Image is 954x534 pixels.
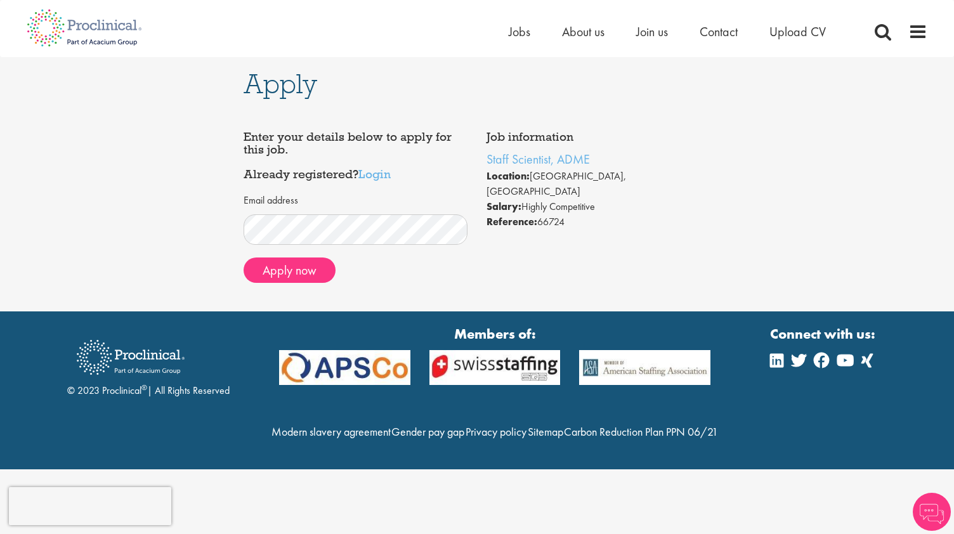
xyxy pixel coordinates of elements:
[487,214,711,230] li: 66724
[487,199,711,214] li: Highly Competitive
[487,215,537,228] strong: Reference:
[487,151,590,167] a: Staff Scientist, ADME
[466,424,526,439] a: Privacy policy
[67,330,230,398] div: © 2023 Proclinical | All Rights Reserved
[279,324,710,344] strong: Members of:
[9,487,171,525] iframe: reCAPTCHA
[570,350,720,385] img: APSCo
[770,324,878,344] strong: Connect with us:
[244,131,468,181] h4: Enter your details below to apply for this job. Already registered?
[244,257,336,283] button: Apply now
[244,193,298,208] label: Email address
[487,169,530,183] strong: Location:
[564,424,718,439] a: Carbon Reduction Plan PPN 06/21
[487,200,521,213] strong: Salary:
[769,23,826,40] a: Upload CV
[271,424,391,439] a: Modern slavery agreement
[391,424,464,439] a: Gender pay gap
[509,23,530,40] a: Jobs
[420,350,570,385] img: APSCo
[358,166,391,181] a: Login
[487,131,711,143] h4: Job information
[636,23,668,40] a: Join us
[700,23,738,40] a: Contact
[141,382,147,393] sup: ®
[562,23,604,40] a: About us
[244,67,317,101] span: Apply
[528,424,563,439] a: Sitemap
[487,169,711,199] li: [GEOGRAPHIC_DATA], [GEOGRAPHIC_DATA]
[913,493,951,531] img: Chatbot
[270,350,420,385] img: APSCo
[67,331,194,384] img: Proclinical Recruitment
